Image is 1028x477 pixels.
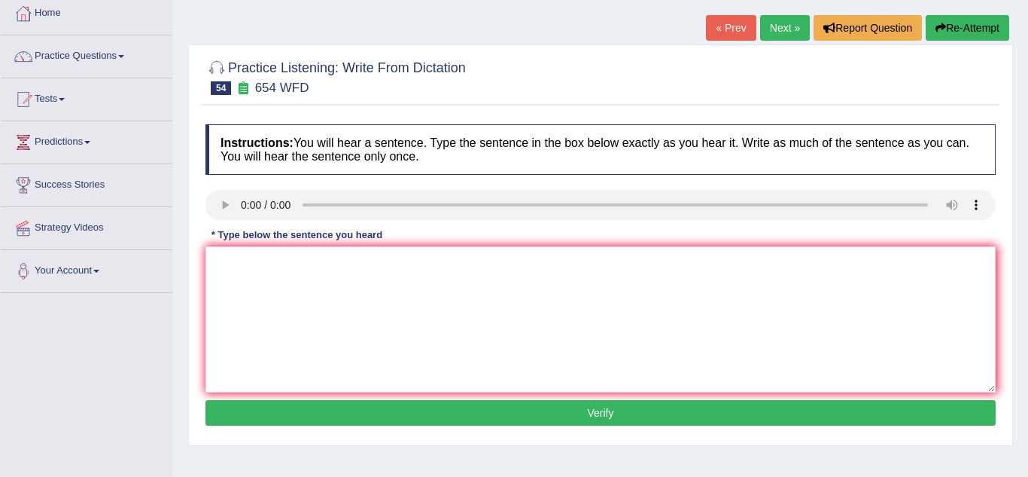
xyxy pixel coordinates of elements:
h2: Practice Listening: Write From Dictation [205,57,466,95]
a: Predictions [1,121,172,159]
button: Verify [205,400,996,426]
span: 54 [211,81,231,95]
button: Re-Attempt [926,15,1009,41]
b: Instructions: [221,136,293,149]
a: Next » [760,15,810,41]
a: Practice Questions [1,35,172,73]
a: Your Account [1,250,172,288]
a: « Prev [706,15,756,41]
small: 654 WFD [255,81,309,95]
h4: You will hear a sentence. Type the sentence in the box below exactly as you hear it. Write as muc... [205,124,996,175]
div: * Type below the sentence you heard [205,228,388,242]
a: Tests [1,78,172,116]
small: Exam occurring question [235,81,251,96]
a: Success Stories [1,164,172,202]
button: Report Question [814,15,922,41]
a: Strategy Videos [1,207,172,245]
